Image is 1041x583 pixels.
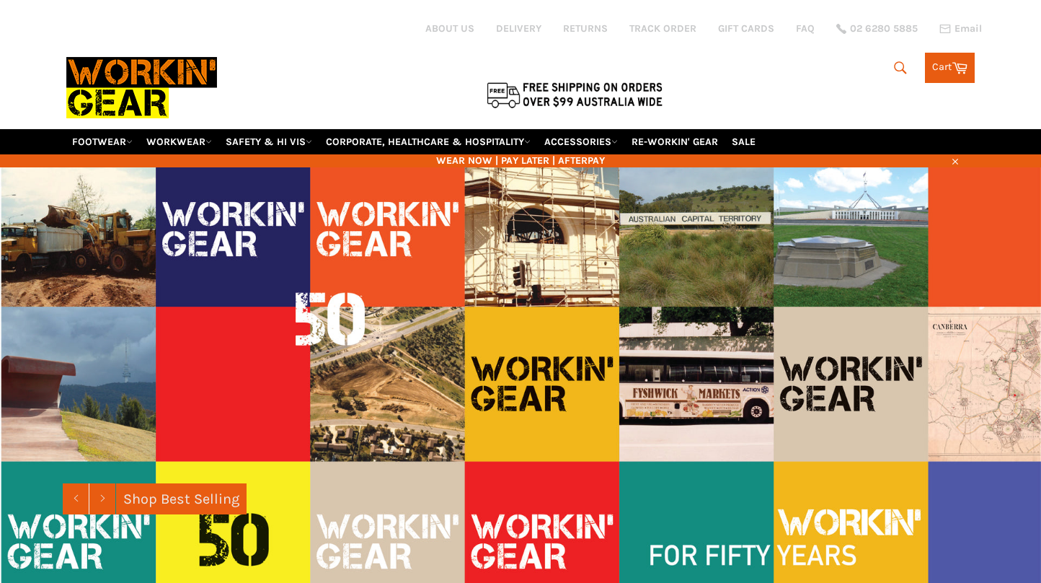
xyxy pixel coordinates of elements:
a: FOOTWEAR [66,129,138,154]
a: SALE [726,129,761,154]
a: WORKWEAR [141,129,218,154]
img: Workin Gear leaders in Workwear, Safety Boots, PPE, Uniforms. Australia's No.1 in Workwear [66,47,217,128]
a: TRACK ORDER [629,22,696,35]
span: Email [954,24,982,34]
a: SAFETY & HI VIS [220,129,318,154]
span: WEAR NOW | PAY LATER | AFTERPAY [66,154,975,167]
a: Email [939,23,982,35]
a: ABOUT US [425,22,474,35]
a: 02 6280 5885 [836,24,918,34]
a: CORPORATE, HEALTHCARE & HOSPITALITY [320,129,536,154]
a: RE-WORKIN' GEAR [626,129,724,154]
a: DELIVERY [496,22,541,35]
span: 02 6280 5885 [850,24,918,34]
a: ACCESSORIES [539,129,624,154]
a: Cart [925,53,975,83]
a: FAQ [796,22,815,35]
a: RETURNS [563,22,608,35]
a: Shop Best Selling [116,483,247,514]
a: GIFT CARDS [718,22,774,35]
img: Flat $9.95 shipping Australia wide [484,79,665,110]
